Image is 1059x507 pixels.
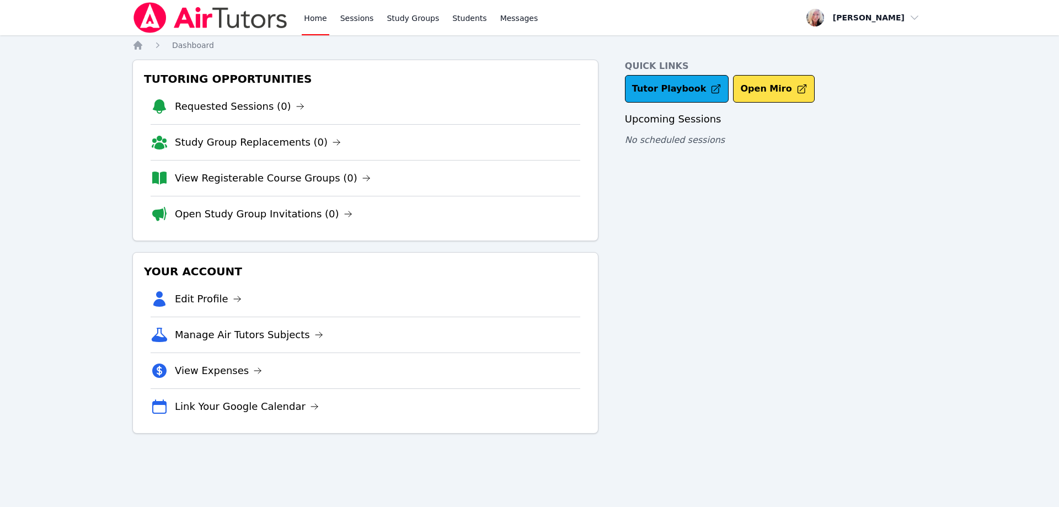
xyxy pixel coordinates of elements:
[175,363,262,378] a: View Expenses
[625,135,725,145] span: No scheduled sessions
[142,261,589,281] h3: Your Account
[172,40,214,51] a: Dashboard
[175,170,371,186] a: View Registerable Course Groups (0)
[625,111,927,127] h3: Upcoming Sessions
[175,99,304,114] a: Requested Sessions (0)
[625,75,729,103] a: Tutor Playbook
[625,60,927,73] h4: Quick Links
[500,13,538,24] span: Messages
[175,206,352,222] a: Open Study Group Invitations (0)
[142,69,589,89] h3: Tutoring Opportunities
[175,291,242,307] a: Edit Profile
[132,2,288,33] img: Air Tutors
[175,327,323,343] a: Manage Air Tutors Subjects
[175,399,319,414] a: Link Your Google Calendar
[175,135,341,150] a: Study Group Replacements (0)
[172,41,214,50] span: Dashboard
[132,40,927,51] nav: Breadcrumb
[733,75,814,103] button: Open Miro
